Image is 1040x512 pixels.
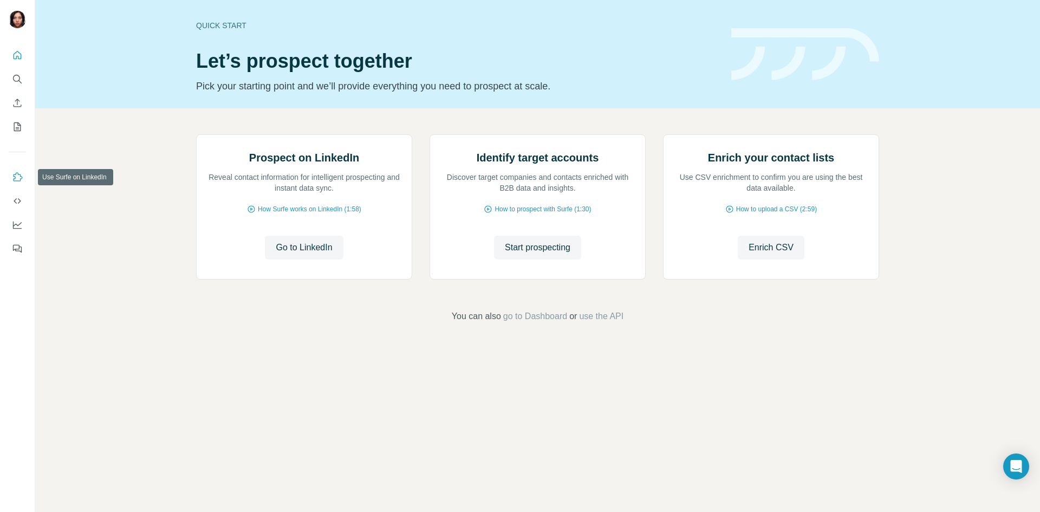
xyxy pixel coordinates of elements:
[258,204,361,214] span: How Surfe works on LinkedIn (1:58)
[749,241,794,254] span: Enrich CSV
[196,20,718,31] div: Quick start
[9,69,26,89] button: Search
[738,236,804,260] button: Enrich CSV
[9,215,26,235] button: Dashboard
[495,204,591,214] span: How to prospect with Surfe (1:30)
[505,241,570,254] span: Start prospecting
[9,93,26,113] button: Enrich CSV
[249,150,359,165] h2: Prospect on LinkedIn
[9,46,26,65] button: Quick start
[674,172,868,193] p: Use CSV enrichment to confirm you are using the best data available.
[736,204,817,214] span: How to upload a CSV (2:59)
[196,79,718,94] p: Pick your starting point and we’ll provide everything you need to prospect at scale.
[452,310,501,323] span: You can also
[477,150,599,165] h2: Identify target accounts
[207,172,401,193] p: Reveal contact information for intelligent prospecting and instant data sync.
[708,150,834,165] h2: Enrich your contact lists
[276,241,332,254] span: Go to LinkedIn
[9,239,26,258] button: Feedback
[265,236,343,260] button: Go to LinkedIn
[441,172,634,193] p: Discover target companies and contacts enriched with B2B data and insights.
[196,50,718,72] h1: Let’s prospect together
[731,28,879,81] img: banner
[503,310,567,323] button: go to Dashboard
[569,310,577,323] span: or
[9,167,26,187] button: Use Surfe on LinkedIn
[9,11,26,28] img: Avatar
[9,191,26,211] button: Use Surfe API
[1003,453,1029,479] div: Open Intercom Messenger
[579,310,623,323] button: use the API
[9,117,26,137] button: My lists
[494,236,581,260] button: Start prospecting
